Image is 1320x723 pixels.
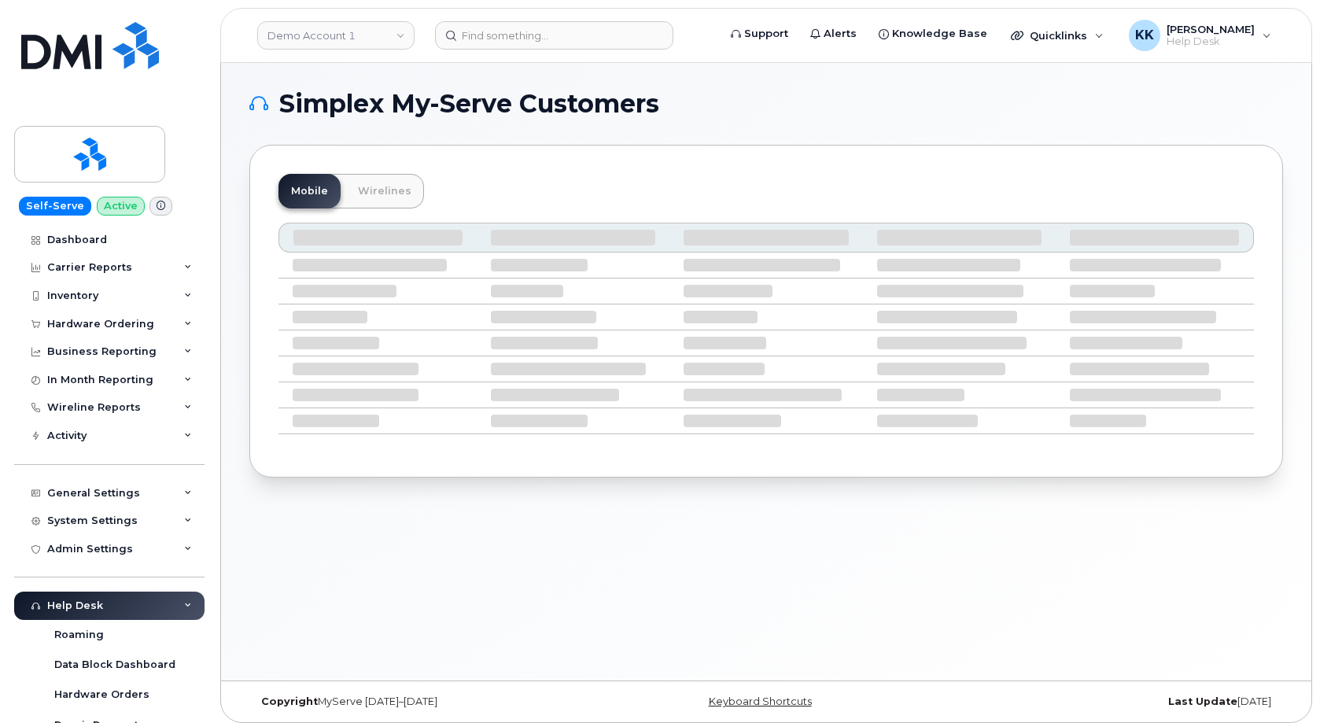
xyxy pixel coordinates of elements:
div: [DATE] [938,695,1283,708]
strong: Copyright [261,695,318,707]
a: Mobile [278,174,341,208]
strong: Last Update [1168,695,1237,707]
a: Wirelines [345,174,424,208]
div: MyServe [DATE]–[DATE] [249,695,594,708]
span: Simplex My-Serve Customers [279,92,659,116]
a: Keyboard Shortcuts [709,695,812,707]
